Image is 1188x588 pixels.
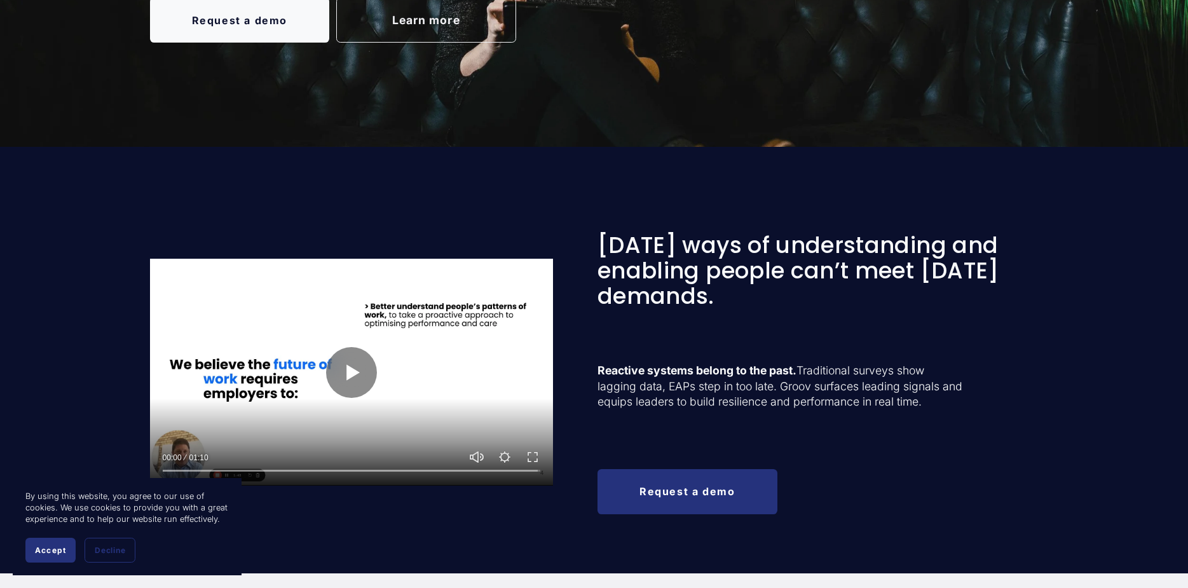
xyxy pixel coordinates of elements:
strong: Reactive systems belong to the past. [597,364,796,377]
a: Request a demo [597,469,777,514]
p: By using this website, you agree to our use of cookies. We use cookies to provide you with a grea... [25,491,229,525]
p: Traditional surveys show lagging data, EAPs step in too late. Groov surfaces leading signals and ... [597,363,964,410]
input: Seek [163,467,541,475]
div: Current time [163,451,185,464]
button: Play [326,347,377,398]
span: Accept [35,545,66,555]
span: Decline [95,545,125,555]
div: Duration [185,451,212,464]
button: Accept [25,538,76,563]
h3: [DATE] ways of understanding and enabling people can’t meet [DATE] demands. [597,233,1038,310]
button: Decline [85,538,135,563]
section: Cookie banner [13,478,242,575]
